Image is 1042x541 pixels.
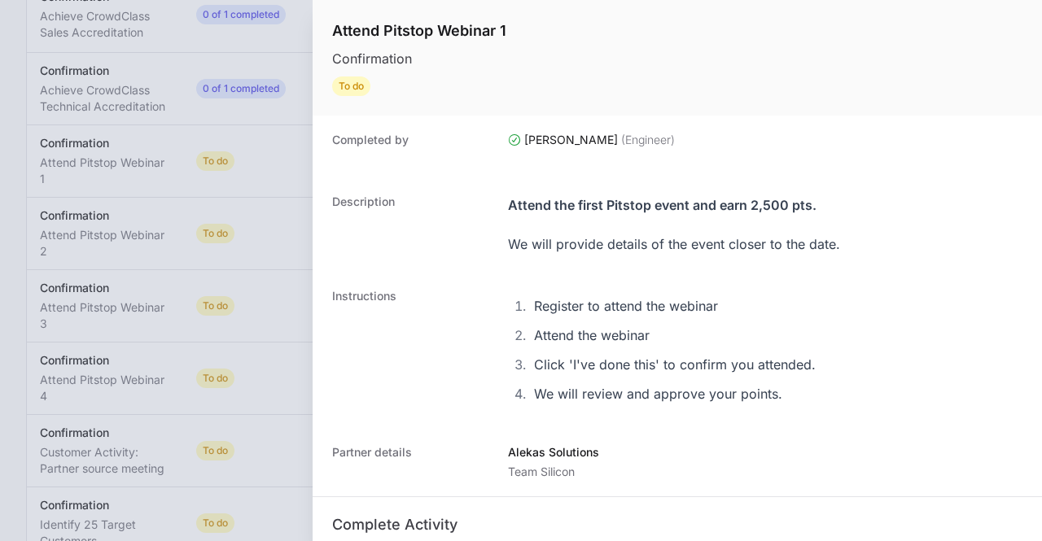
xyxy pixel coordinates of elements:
[529,382,816,405] li: We will review and approve your points.
[508,464,599,480] p: Team Silicon
[529,294,816,317] li: Register to attend the webinar
[508,194,840,216] div: Attend the first Pitstop event and earn 2,500 pts.
[332,20,506,42] h1: Attend Pitstop Webinar 1
[621,132,675,148] span: (Engineer)
[529,353,816,376] li: Click 'I've done this' to confirm you attended.
[332,132,488,161] dt: Completed by
[332,444,488,480] dt: Partner details
[332,194,488,255] dt: Description
[332,288,488,412] dt: Instructions
[508,444,599,460] p: Alekas Solutions
[332,513,1022,536] h2: Complete Activity
[529,324,816,347] li: Attend the webinar
[524,132,618,148] span: [PERSON_NAME]
[508,233,840,255] div: We will provide details of the event closer to the date.
[332,49,506,68] p: Confirmation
